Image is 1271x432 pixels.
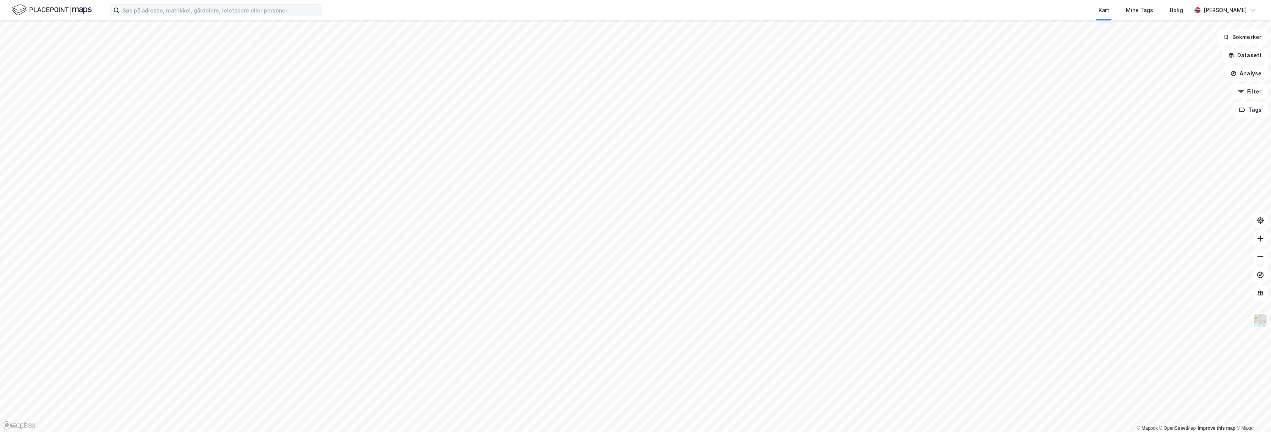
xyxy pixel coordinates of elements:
iframe: Chat Widget [1233,396,1271,432]
div: [PERSON_NAME] [1204,6,1247,15]
div: Bolig [1170,6,1183,15]
div: Kart [1099,6,1109,15]
div: Mine Tags [1126,6,1153,15]
input: Søk på adresse, matrikkel, gårdeiere, leietakere eller personer [119,5,322,16]
img: logo.f888ab2527a4732fd821a326f86c7f29.svg [12,3,92,17]
div: Kontrollprogram for chat [1233,396,1271,432]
